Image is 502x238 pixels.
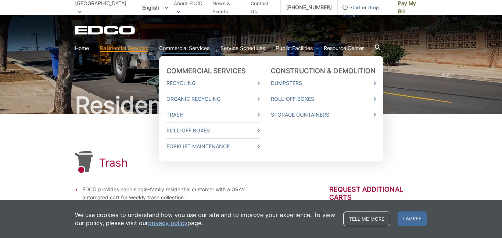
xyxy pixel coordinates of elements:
a: EDCD logo. Return to the homepage. [75,26,136,35]
span: I agree [398,212,427,226]
a: Service Schedules [220,44,265,52]
a: Construction & Demolition [271,67,376,75]
a: Forklift Maintenance [166,142,260,150]
a: Commercial Services [159,44,209,52]
a: Roll-Off Boxes [166,127,260,135]
p: We use cookies to understand how you use our site and to improve your experience. To view our pol... [75,211,336,227]
h2: Residential Services [75,93,427,117]
a: Tell me more [343,212,390,226]
span: English [137,1,174,14]
a: Storage Containers [271,111,376,119]
a: Dumpsters [271,79,376,87]
a: privacy policy [148,219,187,227]
a: Recycling [166,79,260,87]
a: Home [75,44,89,52]
li: EDCO provides each single-family residential customer with a GRAY automated cart for weekly trash... [82,185,270,202]
a: Commercial Services [166,67,245,75]
a: Trash [166,111,260,119]
a: Roll-Off Boxes [271,95,376,103]
h2: Request Additional Carts [329,185,427,202]
a: Organic Recycling [166,95,260,103]
h1: Trash [99,156,128,169]
a: Resource Center [324,44,364,52]
a: Residential Services [100,44,148,52]
a: Public Facilities [276,44,313,52]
